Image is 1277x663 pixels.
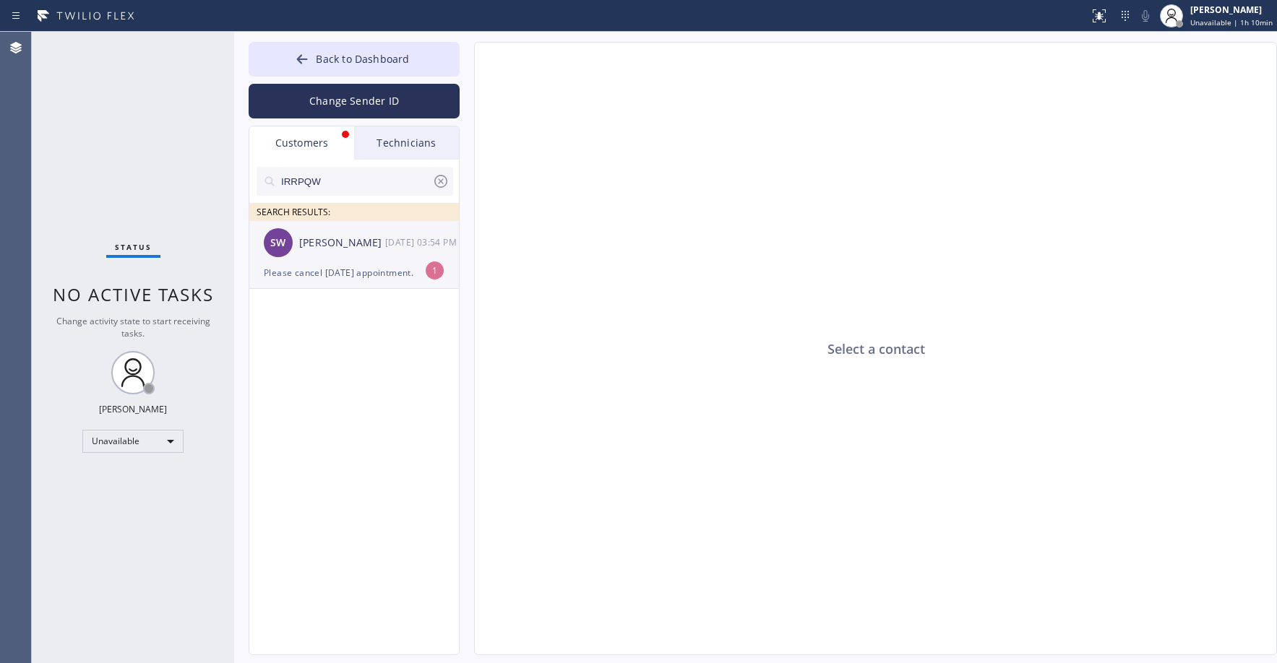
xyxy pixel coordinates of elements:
[354,126,459,160] div: Technicians
[99,403,167,415] div: [PERSON_NAME]
[249,84,460,118] button: Change Sender ID
[249,42,460,77] button: Back to Dashboard
[249,126,354,160] div: Customers
[264,264,444,281] div: Please cancel [DATE] appointment.
[1190,17,1273,27] span: Unavailable | 1h 10min
[115,242,152,252] span: Status
[316,52,409,66] span: Back to Dashboard
[257,206,330,218] span: SEARCH RESULTS:
[280,167,432,196] input: Search
[299,235,385,251] div: [PERSON_NAME]
[53,282,214,306] span: No active tasks
[385,234,460,251] div: 10/10/2025 9:54 AM
[426,261,444,279] div: 1
[82,430,184,453] div: Unavailable
[1135,6,1156,26] button: Mute
[270,235,285,251] span: SW
[1190,4,1273,16] div: [PERSON_NAME]
[56,315,210,339] span: Change activity state to start receiving tasks.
